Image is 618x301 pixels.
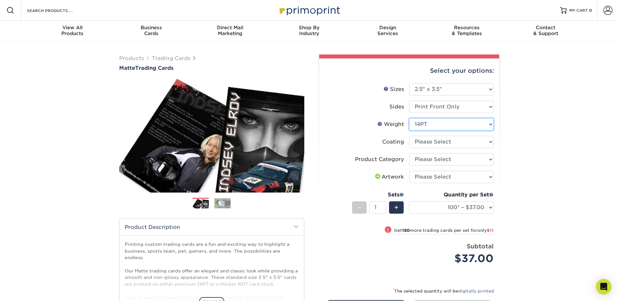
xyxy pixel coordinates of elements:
a: Shop ByIndustry [270,21,348,42]
div: Products [33,25,112,36]
div: Open Intercom Messenger [596,279,612,295]
span: Shop By [270,25,348,31]
span: Matte [119,65,135,71]
div: Cards [112,25,191,36]
h2: Product Description [120,219,304,235]
span: ! [387,227,389,233]
strong: 150 [402,228,410,233]
span: only [477,228,494,233]
a: BusinessCards [112,21,191,42]
a: DesignServices [348,21,427,42]
img: Trading Cards 01 [193,198,209,209]
img: Trading Cards 02 [214,198,231,208]
div: Weight [377,120,404,128]
div: Marketing [191,25,270,36]
span: View All [33,25,112,31]
div: Services [348,25,427,36]
img: Matte 01 [119,72,304,200]
img: Primoprint [277,3,342,17]
span: Contact [506,25,585,31]
small: The selected quantity will be [393,289,494,294]
a: Direct MailMarketing [191,21,270,42]
span: Direct Mail [191,25,270,31]
a: digitally printed [458,289,494,294]
div: Industry [270,25,348,36]
div: Select your options: [324,58,494,83]
div: $37.00 [414,251,494,266]
a: Trading Cards [152,55,190,61]
a: Contact& Support [506,21,585,42]
div: Sizes [384,85,404,93]
span: Business [112,25,191,31]
a: Resources& Templates [427,21,506,42]
div: Coating [382,138,404,146]
div: Sides [389,103,404,111]
a: View AllProducts [33,21,112,42]
div: Artwork [374,173,404,181]
div: & Templates [427,25,506,36]
a: Products [119,55,144,61]
span: - [358,203,361,212]
h1: Trading Cards [119,65,304,71]
span: 0 [589,8,592,13]
strong: Subtotal [467,243,494,250]
span: MY CART [569,8,588,13]
span: $11 [487,228,494,233]
input: SEARCH PRODUCTS..... [26,6,90,14]
div: Product Category [355,156,404,163]
span: Resources [427,25,506,31]
span: + [394,203,398,212]
small: Get more trading cards per set for [394,228,494,234]
div: Quantity per Set [409,191,494,199]
a: MatteTrading Cards [119,65,304,71]
div: Sets [352,191,404,199]
div: & Support [506,25,585,36]
span: Design [348,25,427,31]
